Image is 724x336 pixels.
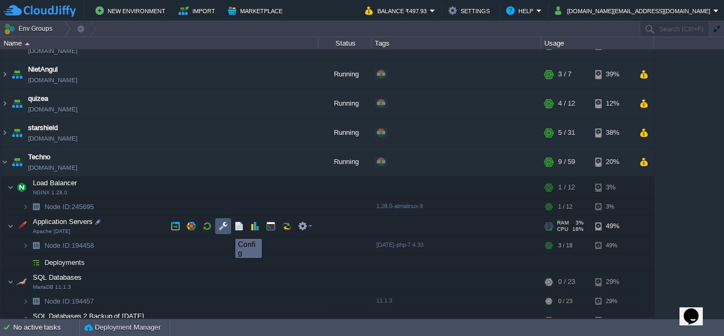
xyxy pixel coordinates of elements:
button: Balance ₹497.93 [365,4,430,17]
div: Running [319,118,372,147]
div: 20% [595,148,630,176]
img: AMDAwAAAACH5BAEAAAAALAAAAAABAAEAAAICRAEAOw== [10,89,24,118]
img: AMDAwAAAACH5BAEAAAAALAAAAAABAAEAAAICRAEAOw== [25,42,30,45]
a: [DOMAIN_NAME] [28,133,77,144]
img: AMDAwAAAACH5BAEAAAAALAAAAAABAAEAAAICRAEAOw== [14,177,29,198]
span: Apache [DATE] [33,228,70,235]
img: AMDAwAAAACH5BAEAAAAALAAAAAABAAEAAAICRAEAOw== [22,293,29,309]
span: RAM [557,220,569,226]
div: 49% [595,237,630,254]
div: 29% [595,293,630,309]
button: New Environment [95,4,169,17]
a: Node ID:194458 [43,241,95,250]
div: 0 / 23 [558,271,575,292]
a: Application ServersApache [DATE] [32,218,94,226]
button: Settings [448,4,493,17]
img: AMDAwAAAACH5BAEAAAAALAAAAAABAAEAAAICRAEAOw== [7,271,14,292]
img: AMDAwAAAACH5BAEAAAAALAAAAAABAAEAAAICRAEAOw== [29,254,43,271]
span: MariaDB 11.1.3 [33,284,71,290]
a: Load BalancerNGINX 1.28.0 [32,179,78,187]
button: [DOMAIN_NAME][EMAIL_ADDRESS][DOMAIN_NAME] [555,4,713,17]
img: CloudJiffy [4,4,76,18]
button: Marketplace [228,4,286,17]
img: AMDAwAAAACH5BAEAAAAALAAAAAABAAEAAAICRAEAOw== [7,310,14,331]
span: Load Balancer [32,178,78,187]
img: AMDAwAAAACH5BAEAAAAALAAAAAABAAEAAAICRAEAOw== [1,118,9,147]
div: 1 / 12 [558,177,575,198]
div: Running [319,60,372,89]
img: AMDAwAAAACH5BAEAAAAALAAAAAABAAEAAAICRAEAOw== [1,60,9,89]
div: 0 / 23 [558,293,572,309]
div: Usage [542,37,654,49]
span: 3% [573,220,584,226]
div: 3 / 7 [558,60,571,89]
img: AMDAwAAAACH5BAEAAAAALAAAAAABAAEAAAICRAEAOw== [1,89,9,118]
div: Status [319,37,371,49]
iframe: chat widget [679,294,713,325]
img: AMDAwAAAACH5BAEAAAAALAAAAAABAAEAAAICRAEAOw== [29,237,43,254]
a: SQL Databases 2 Backup of [DATE] [32,312,146,320]
span: SQL Databases [32,273,83,282]
img: AMDAwAAAACH5BAEAAAAALAAAAAABAAEAAAICRAEAOw== [14,271,29,292]
img: AMDAwAAAACH5BAEAAAAALAAAAAABAAEAAAICRAEAOw== [22,199,29,215]
button: Import [179,4,218,17]
span: Node ID: [45,242,72,249]
span: 194457 [43,297,95,306]
button: Help [506,4,536,17]
div: Running [319,89,372,118]
div: 12% [595,89,630,118]
a: Deployments [43,258,86,267]
img: AMDAwAAAACH5BAEAAAAALAAAAAABAAEAAAICRAEAOw== [22,237,29,254]
img: AMDAwAAAACH5BAEAAAAALAAAAAABAAEAAAICRAEAOw== [7,177,14,198]
span: 16% [572,226,584,232]
div: Name [1,37,318,49]
div: Tags [372,37,541,49]
a: quizea [28,93,48,104]
a: SQL DatabasesMariaDB 11.1.3 [32,273,83,281]
img: AMDAwAAAACH5BAEAAAAALAAAAAABAAEAAAICRAEAOw== [29,199,43,215]
div: 5 / 6 [558,310,571,331]
span: Application Servers [32,217,94,226]
a: [DOMAIN_NAME] [28,75,77,85]
div: 29% [595,271,630,292]
div: 49% [595,216,630,237]
img: AMDAwAAAACH5BAEAAAAALAAAAAABAAEAAAICRAEAOw== [10,60,24,89]
a: [DOMAIN_NAME] [28,46,77,56]
a: [DOMAIN_NAME] [28,104,77,115]
div: 4 / 12 [558,89,575,118]
img: AMDAwAAAACH5BAEAAAAALAAAAAABAAEAAAICRAEAOw== [1,148,9,176]
a: Node ID:245695 [43,202,95,211]
a: NietAngul [28,64,58,75]
button: Deployment Manager [84,322,161,333]
span: 1.28.0-almalinux-9 [376,203,423,209]
img: AMDAwAAAACH5BAEAAAAALAAAAAABAAEAAAICRAEAOw== [22,254,29,271]
span: Techno [28,152,50,162]
div: No active tasks [13,319,80,336]
button: Env Groups [4,21,56,36]
span: [DATE]-php-7.4.33 [376,242,423,248]
div: Running [319,148,372,176]
span: CPU [557,226,568,232]
span: 194458 [43,241,95,250]
div: Config [238,240,259,257]
a: [DOMAIN_NAME] [28,162,77,173]
img: AMDAwAAAACH5BAEAAAAALAAAAAABAAEAAAICRAEAOw== [7,216,14,237]
div: 1 / 12 [558,199,572,215]
div: 9 / 59 [558,148,575,176]
a: starshield [28,123,58,133]
div: 14% [595,310,630,331]
img: AMDAwAAAACH5BAEAAAAALAAAAAABAAEAAAICRAEAOw== [14,310,29,331]
span: SQL Databases 2 Backup of [DATE] [32,312,146,321]
img: AMDAwAAAACH5BAEAAAAALAAAAAABAAEAAAICRAEAOw== [29,293,43,309]
span: 245695 [43,202,95,211]
a: Node ID:194457 [43,297,95,306]
img: AMDAwAAAACH5BAEAAAAALAAAAAABAAEAAAICRAEAOw== [10,148,24,176]
span: Node ID: [45,297,72,305]
img: AMDAwAAAACH5BAEAAAAALAAAAAABAAEAAAICRAEAOw== [10,118,24,147]
div: 5 / 31 [558,118,575,147]
span: 11.1.3 [376,297,392,304]
span: Node ID: [45,203,72,211]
